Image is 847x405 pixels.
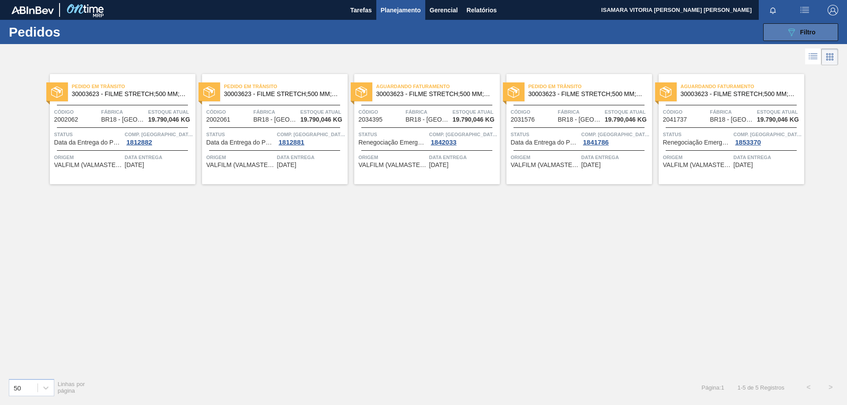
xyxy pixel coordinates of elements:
[701,384,724,391] span: Página : 1
[453,116,495,123] span: 19.790,046 KG
[14,384,21,391] div: 50
[800,29,816,36] span: Filtro
[54,139,123,146] span: Data da Entrega do Pedido Atrasada
[148,108,193,116] span: Estoque atual
[821,48,838,65] div: Visão em Cards
[101,116,145,123] span: BR18 - Pernambuco
[300,116,342,123] span: 19.790,046 KG
[734,153,802,162] span: Data Entrega
[663,116,687,123] span: 2041737
[663,108,708,116] span: Código
[798,376,820,398] button: <
[511,153,579,162] span: Origem
[72,82,195,91] span: Pedido em Trânsito
[581,153,650,162] span: Data Entrega
[799,5,810,15] img: userActions
[381,5,421,15] span: Planejamento
[663,153,731,162] span: Origem
[359,116,383,123] span: 2034395
[405,108,450,116] span: Fábrica
[734,130,802,146] a: Comp. [GEOGRAPHIC_DATA]1853370
[125,130,193,139] span: Comp. Carga
[429,130,498,146] a: Comp. [GEOGRAPHIC_DATA]1842033
[350,5,372,15] span: Tarefas
[710,116,754,123] span: BR18 - Pernambuco
[605,108,650,116] span: Estoque atual
[277,130,345,146] a: Comp. [GEOGRAPHIC_DATA]1812881
[277,130,345,139] span: Comp. Carga
[206,162,275,168] span: VALFILM (VALMASTER) - MANAUS (AM)
[125,130,193,146] a: Comp. [GEOGRAPHIC_DATA]1812882
[453,108,498,116] span: Estoque atual
[511,139,579,146] span: Data da Entrega do Pedido Atrasada
[663,139,731,146] span: Renegociação Emergencial de Pedido Aceita
[376,82,500,91] span: Aguardando Faturamento
[429,130,498,139] span: Comp. Carga
[581,130,650,146] a: Comp. [GEOGRAPHIC_DATA]1841786
[253,108,298,116] span: Fábrica
[300,108,345,116] span: Estoque atual
[508,86,519,98] img: status
[681,82,804,91] span: Aguardando Faturamento
[405,116,450,123] span: BR18 - Pernambuco
[359,153,427,162] span: Origem
[359,108,404,116] span: Código
[734,130,802,139] span: Comp. Carga
[558,108,603,116] span: Fábrica
[763,23,838,41] button: Filtro
[581,162,601,168] span: 15/11/2025
[206,116,231,123] span: 2002061
[206,108,251,116] span: Código
[511,130,579,139] span: Status
[348,74,500,184] a: statusAguardando Faturamento30003623 - FILME STRETCH;500 MM;23 MICRA;;HISTRETCHCódigo2034395Fábri...
[277,162,296,168] span: 07/10/2025
[734,139,763,146] div: 1853370
[195,74,348,184] a: statusPedido em Trânsito30003623 - FILME STRETCH;500 MM;23 MICRA;;HISTRETCHCódigo2002061FábricaBR...
[429,162,449,168] span: 20/10/2025
[663,130,731,139] span: Status
[72,91,188,97] span: 30003623 - FILME STRETCH;500 MM;23 MICRA;;HISTRETCH
[759,4,787,16] button: Notificações
[359,162,427,168] span: VALFILM (VALMASTER) - MANAUS (AM)
[277,139,306,146] div: 1812881
[681,91,797,97] span: 30003623 - FILME STRETCH;500 MM;23 MICRA;;HISTRETCH
[148,116,190,123] span: 19.790,046 KG
[828,5,838,15] img: Logout
[757,116,799,123] span: 19.790,046 KG
[224,82,348,91] span: Pedido em Trânsito
[738,384,784,391] span: 1 - 5 de 5 Registros
[125,162,144,168] span: 07/10/2025
[359,130,427,139] span: Status
[253,116,297,123] span: BR18 - Pernambuco
[511,108,556,116] span: Código
[356,86,367,98] img: status
[54,162,123,168] span: VALFILM (VALMASTER) - MANAUS (AM)
[224,91,341,97] span: 30003623 - FILME STRETCH;500 MM;23 MICRA;;HISTRETCH
[206,130,275,139] span: Status
[500,74,652,184] a: statusPedido em Trânsito30003623 - FILME STRETCH;500 MM;23 MICRA;;HISTRETCHCódigo2031576FábricaBR...
[58,381,85,394] span: Linhas por página
[9,27,141,37] h1: Pedidos
[54,153,123,162] span: Origem
[54,108,99,116] span: Código
[757,108,802,116] span: Estoque atual
[663,162,731,168] span: VALFILM (VALMASTER) - MANAUS (AM)
[429,139,458,146] div: 1842033
[558,116,602,123] span: BR18 - Pernambuco
[54,116,79,123] span: 2002062
[54,130,123,139] span: Status
[277,153,345,162] span: Data Entrega
[805,48,821,65] div: Visão em Lista
[51,86,63,98] img: status
[820,376,842,398] button: >
[528,91,645,97] span: 30003623 - FILME STRETCH;500 MM;23 MICRA;;HISTRETCH
[581,139,611,146] div: 1841786
[581,130,650,139] span: Comp. Carga
[101,108,146,116] span: Fábrica
[528,82,652,91] span: Pedido em Trânsito
[43,74,195,184] a: statusPedido em Trânsito30003623 - FILME STRETCH;500 MM;23 MICRA;;HISTRETCHCódigo2002062FábricaBR...
[605,116,647,123] span: 19.790,046 KG
[359,139,427,146] span: Renegociação Emergencial de Pedido Aceita
[652,74,804,184] a: statusAguardando Faturamento30003623 - FILME STRETCH;500 MM;23 MICRA;;HISTRETCHCódigo2041737Fábri...
[125,153,193,162] span: Data Entrega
